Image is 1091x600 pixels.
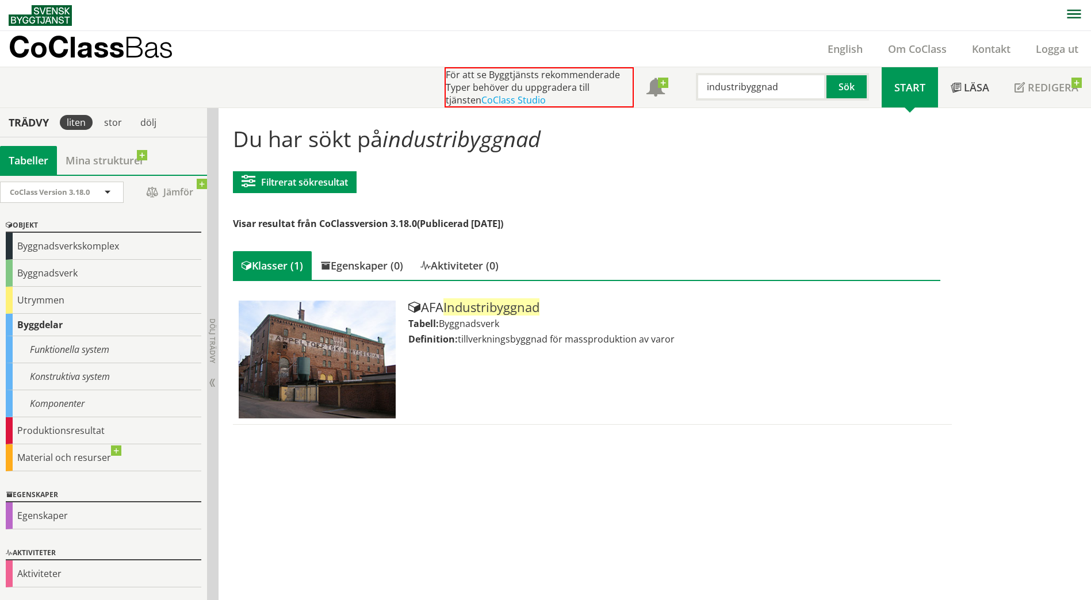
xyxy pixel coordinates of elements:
button: Filtrerat sökresultat [233,171,357,193]
div: Trädvy [2,116,55,129]
div: För att se Byggtjänsts rekommenderade Typer behöver du uppgradera till tjänsten [445,67,634,107]
a: Om CoClass [875,42,959,56]
button: Sök [826,73,869,101]
div: stor [97,115,129,130]
span: Byggnadsverk [439,317,499,330]
span: Industribyggnad [443,298,539,316]
div: Material och resurser [6,444,201,471]
div: Egenskaper (0) [312,251,412,280]
span: CoClass Version 3.18.0 [10,187,90,197]
div: Aktiviteter (0) [412,251,507,280]
span: Bas [124,30,173,64]
span: Start [894,80,925,94]
div: Byggdelar [6,314,201,336]
span: industribyggnad [382,124,541,153]
span: Notifikationer [646,79,665,98]
div: Aktiviteter [6,547,201,560]
span: (Publicerad [DATE]) [417,217,503,230]
span: Jämför [135,182,204,202]
span: Redigera [1028,80,1078,94]
span: Läsa [964,80,989,94]
div: AFA [408,301,945,314]
label: Definition: [408,333,458,345]
span: Visar resultat från CoClassversion 3.18.0 [233,217,417,230]
div: Konstruktiva system [6,363,201,390]
div: Funktionella system [6,336,201,363]
a: CoClass Studio [481,94,546,106]
div: Byggnadsverk [6,260,201,287]
div: Byggnadsverkskomplex [6,233,201,260]
div: Aktiviteter [6,560,201,587]
a: Redigera [1002,67,1091,107]
a: Start [882,67,938,107]
h1: Du har sökt på [233,126,940,151]
p: CoClass [9,40,173,53]
a: CoClassBas [9,31,198,67]
div: liten [60,115,93,130]
div: Klasser (1) [233,251,312,280]
label: Tabell: [408,317,439,330]
div: Egenskaper [6,502,201,529]
input: Sök [696,73,826,101]
div: Komponenter [6,390,201,417]
div: Produktionsresultat [6,417,201,444]
a: English [815,42,875,56]
a: Kontakt [959,42,1023,56]
div: dölj [133,115,163,130]
a: Logga ut [1023,42,1091,56]
img: Tabell [239,301,396,418]
a: Mina strukturer [57,146,153,175]
div: Egenskaper [6,489,201,502]
img: Svensk Byggtjänst [9,5,72,26]
div: Utrymmen [6,287,201,314]
span: tillverkningsbyggnad för massproduktion av varor [458,333,675,345]
span: Dölj trädvy [208,318,217,363]
div: Objekt [6,219,201,233]
a: Läsa [938,67,1002,107]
